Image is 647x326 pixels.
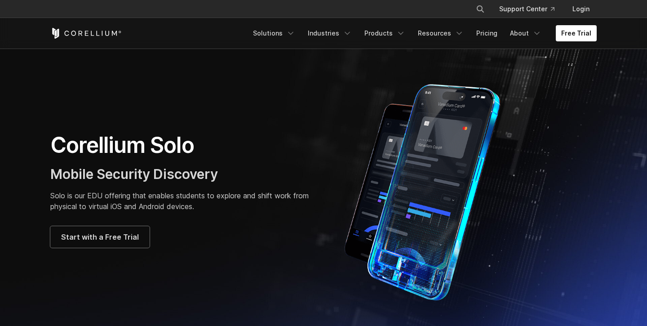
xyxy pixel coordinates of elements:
[50,190,315,212] p: Solo is our EDU offering that enables students to explore and shift work from physical to virtual...
[565,1,597,17] a: Login
[359,25,411,41] a: Products
[556,25,597,41] a: Free Trial
[50,166,218,182] span: Mobile Security Discovery
[472,1,488,17] button: Search
[412,25,469,41] a: Resources
[50,132,315,159] h1: Corellium Solo
[50,28,122,39] a: Corellium Home
[248,25,597,41] div: Navigation Menu
[248,25,301,41] a: Solutions
[61,232,139,242] span: Start with a Free Trial
[471,25,503,41] a: Pricing
[492,1,562,17] a: Support Center
[302,25,357,41] a: Industries
[332,77,526,302] img: Corellium Solo for mobile app security solutions
[505,25,547,41] a: About
[50,226,150,248] a: Start with a Free Trial
[465,1,597,17] div: Navigation Menu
